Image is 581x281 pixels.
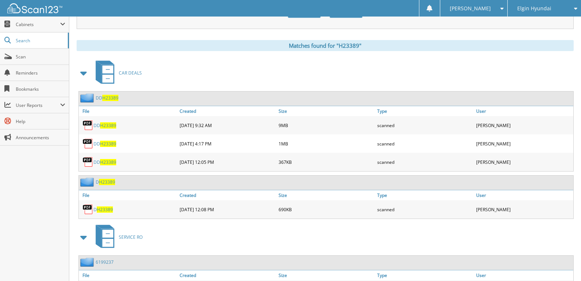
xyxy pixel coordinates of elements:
[79,270,178,280] a: File
[178,136,277,151] div: [DATE] 4:17 PM
[375,270,474,280] a: Type
[16,102,60,108] span: User Reports
[277,155,376,169] div: 367KB
[97,206,113,213] span: H23389
[375,106,474,116] a: Type
[474,118,573,133] div: [PERSON_NAME]
[91,58,142,87] a: CAR DEALS
[375,190,474,200] a: Type
[375,202,474,217] div: scanned
[7,3,62,13] img: scan123-logo-white.svg
[100,159,116,165] span: H23389
[96,259,114,265] a: 6199237
[77,40,574,51] div: Matches found for "H23389"
[93,206,113,213] a: DH23389
[517,6,551,11] span: Elgin Hyundai
[178,270,277,280] a: Created
[474,106,573,116] a: User
[91,223,143,252] a: SERVICE RO
[277,106,376,116] a: Size
[450,6,491,11] span: [PERSON_NAME]
[79,106,178,116] a: File
[474,202,573,217] div: [PERSON_NAME]
[16,54,65,60] span: Scan
[375,155,474,169] div: scanned
[96,95,118,101] a: DDH23389
[16,134,65,141] span: Announcements
[277,190,376,200] a: Size
[100,141,116,147] span: H23389
[474,270,573,280] a: User
[16,118,65,125] span: Help
[93,141,116,147] a: DDH23389
[277,270,376,280] a: Size
[80,257,96,267] img: folder2.png
[82,156,93,167] img: PDF.png
[178,202,277,217] div: [DATE] 12:08 PM
[474,136,573,151] div: [PERSON_NAME]
[178,190,277,200] a: Created
[80,93,96,102] img: folder2.png
[93,122,116,129] a: DDH23389
[544,246,581,281] iframe: Chat Widget
[99,179,115,185] span: H23389
[16,37,64,44] span: Search
[119,70,142,76] span: CAR DEALS
[82,204,93,215] img: PDF.png
[16,86,65,92] span: Bookmarks
[80,177,96,187] img: folder2.png
[79,190,178,200] a: File
[474,190,573,200] a: User
[102,95,118,101] span: H23389
[375,118,474,133] div: scanned
[16,21,60,28] span: Cabinets
[119,234,143,240] span: SERVICE RO
[277,118,376,133] div: 9MB
[178,106,277,116] a: Created
[178,118,277,133] div: [DATE] 9:32 AM
[178,155,277,169] div: [DATE] 12:05 PM
[474,155,573,169] div: [PERSON_NAME]
[96,179,115,185] a: DH23389
[375,136,474,151] div: scanned
[82,138,93,149] img: PDF.png
[16,70,65,76] span: Reminders
[82,120,93,131] img: PDF.png
[277,136,376,151] div: 1MB
[277,202,376,217] div: 690KB
[100,122,116,129] span: H23389
[93,159,116,165] a: DDH23389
